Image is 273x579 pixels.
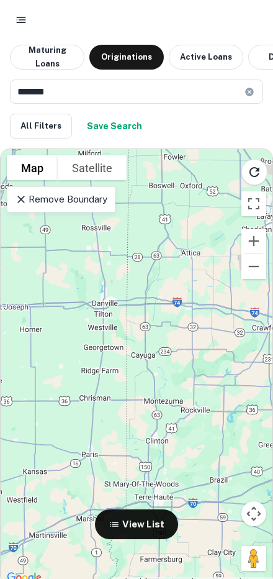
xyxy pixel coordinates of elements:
button: Maturing Loans [10,45,84,70]
button: Show satellite imagery [58,155,127,180]
button: Drag Pegman onto the map to open Street View [241,546,266,571]
button: Originations [89,45,164,70]
button: All Filters [10,114,72,139]
button: View List [95,509,178,539]
button: Reload search area [241,159,267,185]
button: Save your search to get updates of matches that match your search criteria. [82,114,147,139]
button: Active Loans [169,45,243,70]
button: Zoom in [241,229,266,253]
button: Zoom out [241,254,266,279]
p: Remove Boundary [15,192,107,207]
button: Show street map [7,155,58,180]
iframe: Chat Widget [211,480,273,539]
button: Toggle fullscreen view [241,191,266,216]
